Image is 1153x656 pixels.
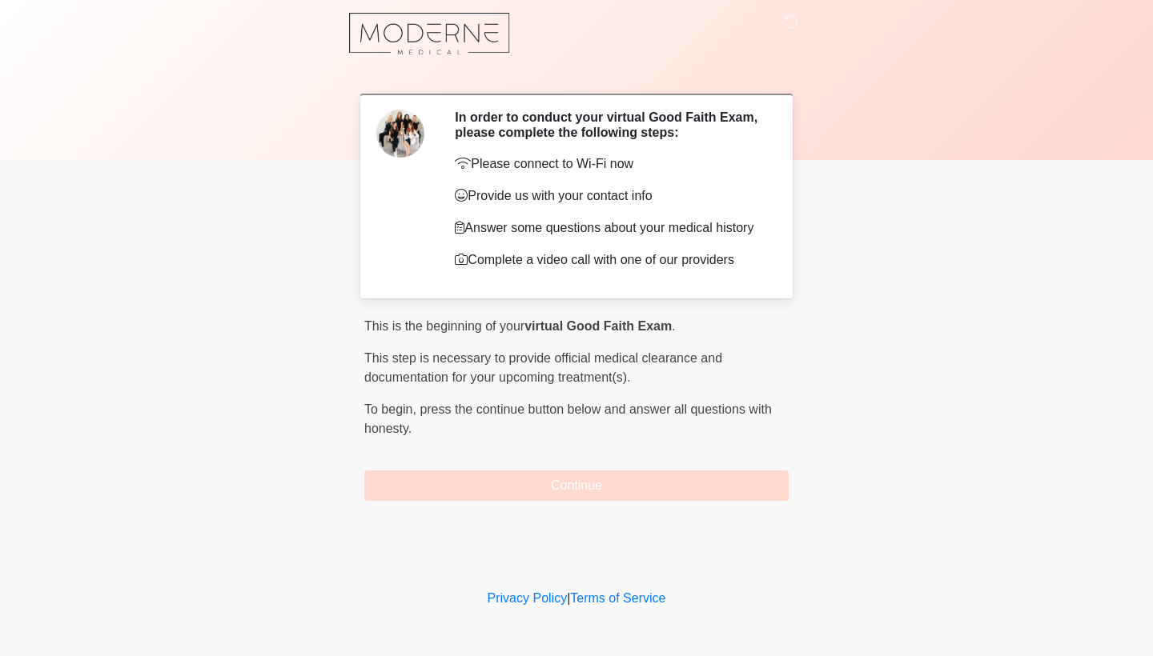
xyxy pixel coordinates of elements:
p: Please connect to Wi-Fi now [455,154,765,174]
a: | [567,591,570,605]
p: Provide us with your contact info [455,186,765,206]
span: To begin, [364,402,420,416]
a: Privacy Policy [488,591,568,605]
img: Agent Avatar [376,110,424,158]
button: Continue [364,470,789,501]
img: Moderne Medical Aesthetics Logo [348,12,511,56]
p: Complete a video call with one of our providers [455,250,765,270]
h1: ‎ ‎ ‎ [352,58,801,87]
a: Terms of Service [570,591,665,605]
span: press the continue button below and answer all questions with honesty. [364,402,772,435]
span: This is the beginning of your [364,319,524,333]
span: . [672,319,675,333]
strong: virtual Good Faith Exam [524,319,672,333]
span: This step is necessary to provide official medical clearance and documentation for your upcoming ... [364,351,722,384]
h2: In order to conduct your virtual Good Faith Exam, please complete the following steps: [455,110,765,140]
p: Answer some questions about your medical history [455,218,765,238]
